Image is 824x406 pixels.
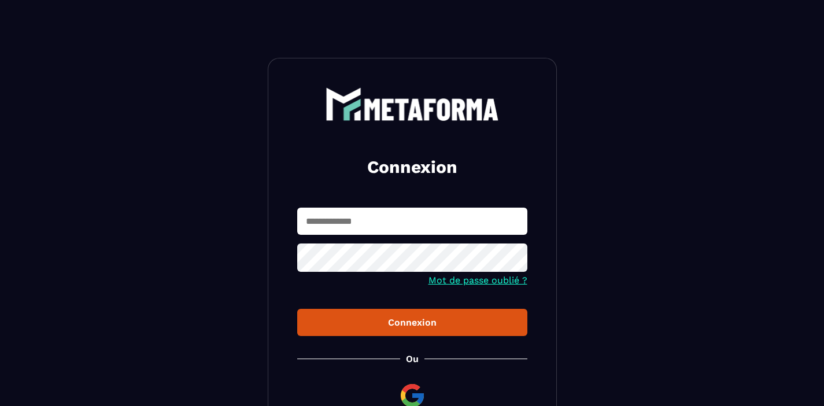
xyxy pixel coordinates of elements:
img: logo [326,87,499,121]
div: Connexion [306,317,518,328]
h2: Connexion [311,156,513,179]
a: logo [297,87,527,121]
button: Connexion [297,309,527,336]
p: Ou [406,353,419,364]
a: Mot de passe oublié ? [428,275,527,286]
